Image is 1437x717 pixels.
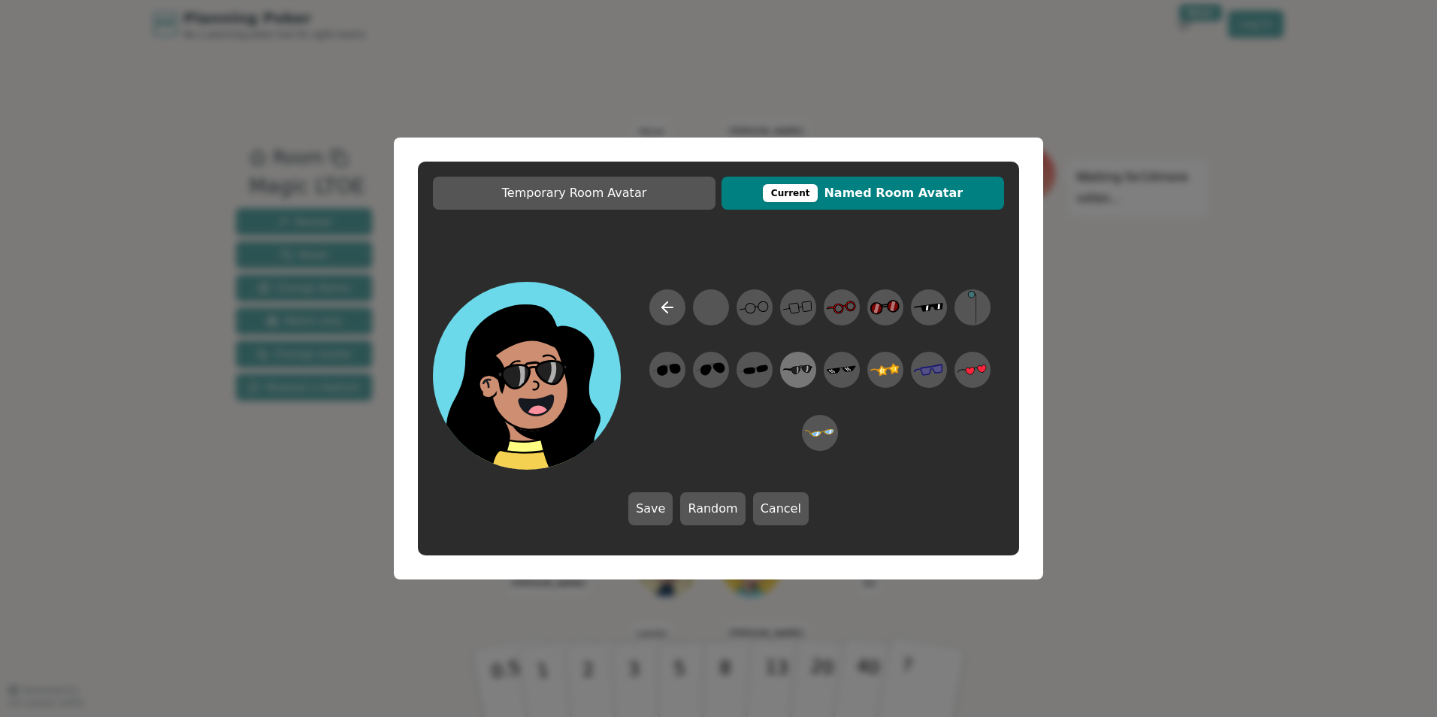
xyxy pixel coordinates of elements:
[729,184,997,202] span: Named Room Avatar
[440,184,708,202] span: Temporary Room Avatar
[433,177,715,210] button: Temporary Room Avatar
[753,492,809,525] button: Cancel
[763,184,818,202] div: This avatar will be displayed in dedicated rooms
[680,492,745,525] button: Random
[628,492,673,525] button: Save
[722,177,1004,210] button: CurrentNamed Room Avatar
